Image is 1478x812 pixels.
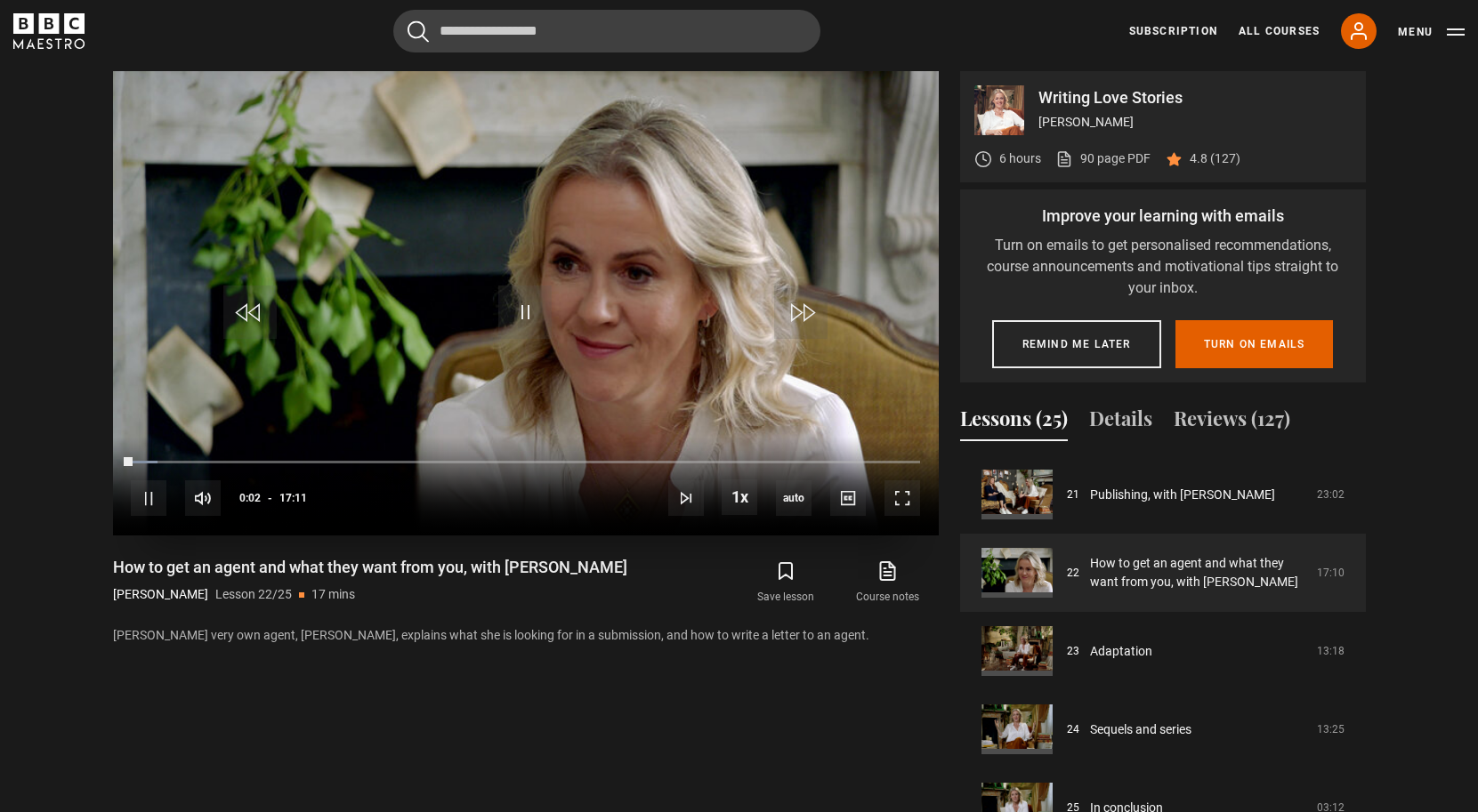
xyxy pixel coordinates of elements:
button: Fullscreen [884,480,920,516]
button: Captions [830,480,866,516]
button: Details [1089,404,1152,441]
span: - [268,492,272,504]
p: 17 mins [311,585,355,604]
span: auto [776,480,812,516]
input: Search [393,10,820,52]
button: Turn on emails [1175,320,1334,368]
button: Playback Rate [722,479,757,515]
p: [PERSON_NAME] very own agent, [PERSON_NAME], explains what she is looking for in a submission, an... [113,626,939,645]
p: Lesson 22/25 [215,585,292,604]
span: 17:11 [279,482,307,514]
button: Pause [131,480,166,516]
div: Current quality: 720p [776,480,812,516]
p: 4.8 (127) [1190,149,1240,168]
button: Lessons (25) [960,404,1068,441]
button: Mute [185,480,221,516]
a: Adaptation [1090,642,1152,661]
button: Toggle navigation [1398,23,1465,41]
a: How to get an agent and what they want from you, with [PERSON_NAME] [1090,554,1306,591]
video-js: Video Player [113,71,939,535]
a: Subscription [1129,23,1217,39]
button: Remind me later [992,320,1161,368]
a: Publishing, with [PERSON_NAME] [1090,486,1275,504]
button: Save lesson [735,557,836,608]
button: Reviews (127) [1174,404,1290,441]
button: Next Lesson [668,480,704,516]
p: Writing Love Stories [1038,90,1352,106]
p: Improve your learning with emails [974,204,1352,228]
p: [PERSON_NAME] [113,585,208,604]
a: Sequels and series [1090,720,1191,739]
span: 0:02 [239,482,261,514]
a: Course notes [836,557,938,608]
button: Submit the search query [408,20,429,43]
p: [PERSON_NAME] [1038,113,1352,132]
p: Turn on emails to get personalised recommendations, course announcements and motivational tips st... [974,235,1352,299]
a: All Courses [1239,23,1320,39]
div: Progress Bar [131,461,919,464]
a: 90 page PDF [1055,149,1151,168]
svg: BBC Maestro [13,13,85,49]
h1: How to get an agent and what they want from you, with [PERSON_NAME] [113,557,627,578]
p: 6 hours [999,149,1041,168]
